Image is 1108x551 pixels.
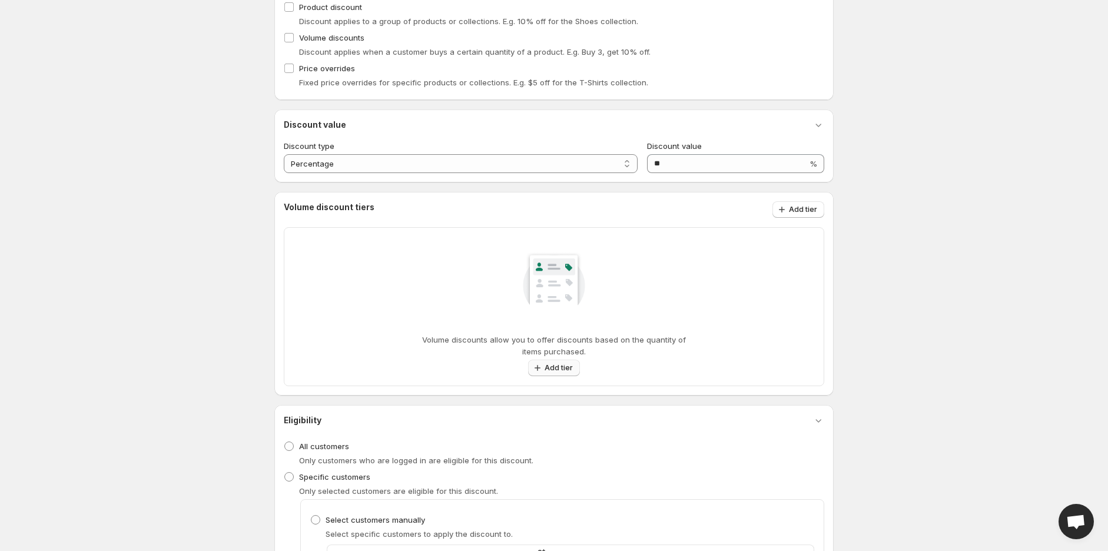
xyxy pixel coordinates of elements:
[299,47,651,57] span: Discount applies when a customer buys a certain quantity of a product. E.g. Buy 3, get 10% off.
[299,2,362,12] span: Product discount
[326,515,425,525] span: Select customers manually
[647,141,702,151] span: Discount value
[299,472,370,482] span: Specific customers
[299,456,533,465] span: Only customers who are logged in are eligible for this discount.
[299,16,638,26] span: Discount applies to a group of products or collections. E.g. 10% off for the Shoes collection.
[507,237,601,331] img: Empty state
[299,442,349,451] span: All customers
[284,119,346,131] h3: Discount value
[299,33,364,42] span: Volume discounts
[299,486,498,496] span: Only selected customers are eligible for this discount.
[772,201,824,218] button: Add tier
[284,414,321,426] h3: Eligibility
[299,78,648,87] span: Fixed price overrides for specific products or collections. E.g. $5 off for the T-Shirts collection.
[528,360,580,376] button: Add tier
[284,201,374,218] h3: Volume discount tiers
[326,529,513,539] span: Select specific customers to apply the discount to.
[284,141,334,151] span: Discount type
[422,334,686,357] p: Volume discounts allow you to offer discounts based on the quantity of items purchased.
[789,205,817,214] span: Add tier
[299,64,355,73] span: Price overrides
[810,159,817,168] span: %
[1059,504,1094,539] div: Open chat
[545,363,573,373] span: Add tier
